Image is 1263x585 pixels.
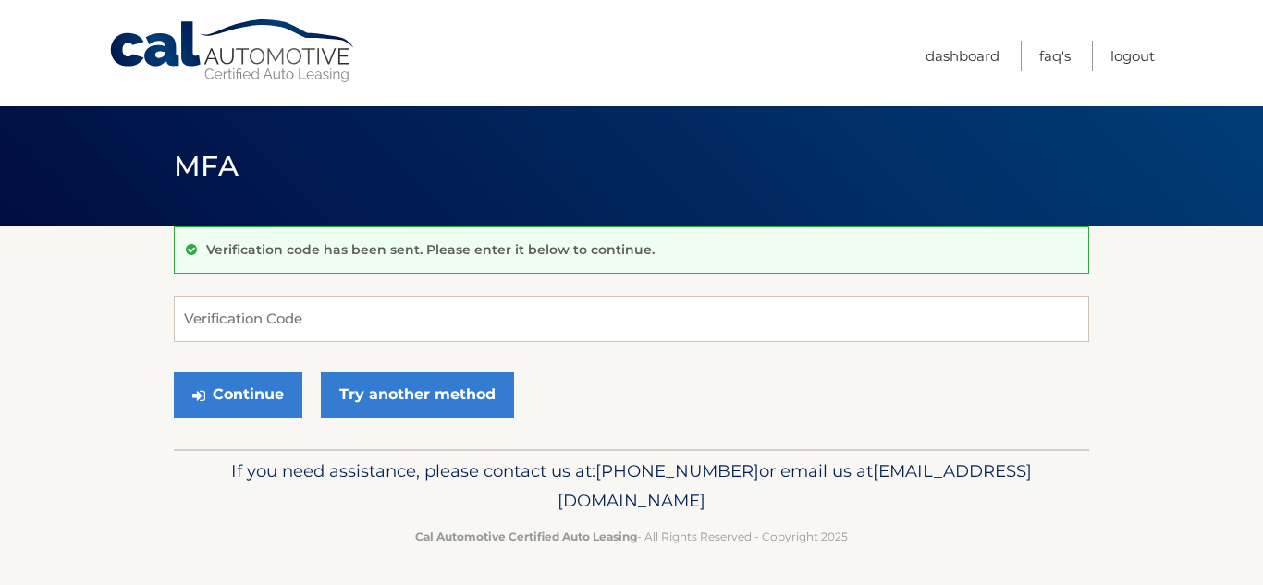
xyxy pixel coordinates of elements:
a: Try another method [321,372,514,418]
span: MFA [174,149,239,183]
strong: Cal Automotive Certified Auto Leasing [415,530,637,543]
a: FAQ's [1039,41,1071,71]
a: Cal Automotive [108,18,358,84]
a: Dashboard [926,41,999,71]
input: Verification Code [174,296,1089,342]
a: Logout [1110,41,1155,71]
button: Continue [174,372,302,418]
p: Verification code has been sent. Please enter it below to continue. [206,241,655,258]
span: [PHONE_NUMBER] [595,460,759,481]
span: [EMAIL_ADDRESS][DOMAIN_NAME] [558,460,1032,511]
p: If you need assistance, please contact us at: or email us at [186,457,1077,516]
p: - All Rights Reserved - Copyright 2025 [186,527,1077,546]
